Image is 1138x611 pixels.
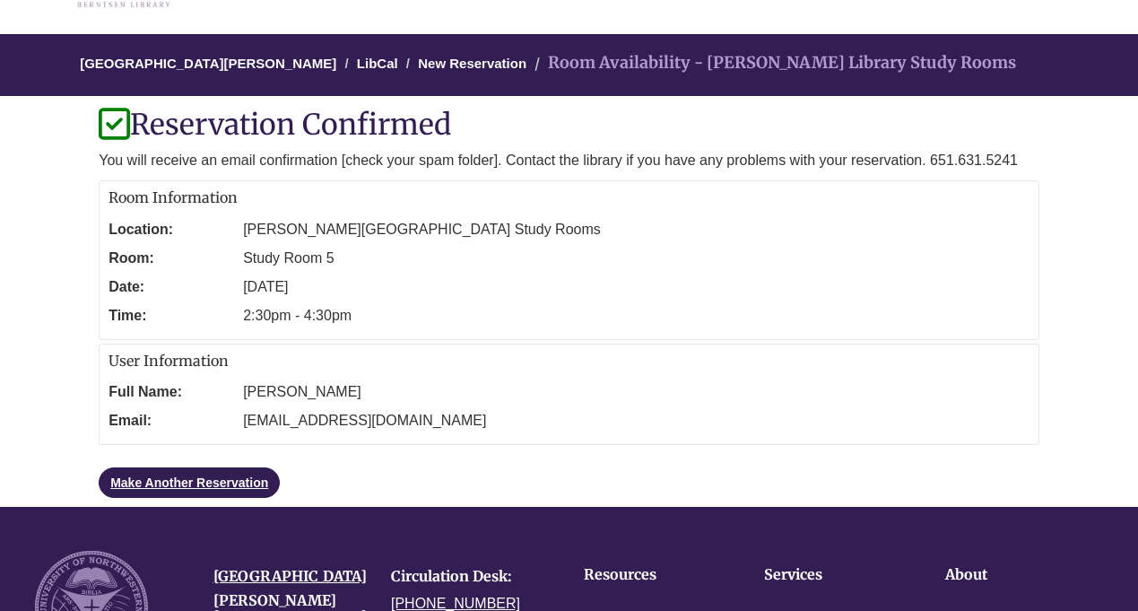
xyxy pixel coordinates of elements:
dt: Full Name: [109,378,234,406]
dd: [PERSON_NAME][GEOGRAPHIC_DATA] Study Rooms [243,215,1029,244]
p: You will receive an email confirmation [check your spam folder]. Contact the library if you have ... [99,150,1039,171]
h4: Circulation Desk: [391,569,543,585]
dd: 2:30pm - 4:30pm [243,301,1029,330]
dt: Email: [109,406,234,435]
a: [PHONE_NUMBER] [391,596,520,611]
li: Room Availability - [PERSON_NAME] Library Study Rooms [530,50,1016,76]
h1: Reservation Confirmed [99,109,1039,141]
a: New Reservation [418,56,526,71]
h2: User Information [109,354,1029,370]
dt: Room: [109,244,234,273]
h2: Room Information [109,190,1029,206]
h4: Resources [584,567,709,583]
h4: About [945,567,1071,583]
nav: Breadcrumb [99,34,1039,96]
a: LibCal [357,56,398,71]
a: Make Another Reservation [99,467,280,498]
dd: [PERSON_NAME] [243,378,1029,406]
dd: [DATE] [243,273,1029,301]
a: [GEOGRAPHIC_DATA] [213,567,367,585]
dt: Location: [109,215,234,244]
a: [GEOGRAPHIC_DATA][PERSON_NAME] [80,56,336,71]
dd: Study Room 5 [243,244,1029,273]
dt: Date: [109,273,234,301]
dd: [EMAIL_ADDRESS][DOMAIN_NAME] [243,406,1029,435]
h4: Services [764,567,890,583]
dt: Time: [109,301,234,330]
